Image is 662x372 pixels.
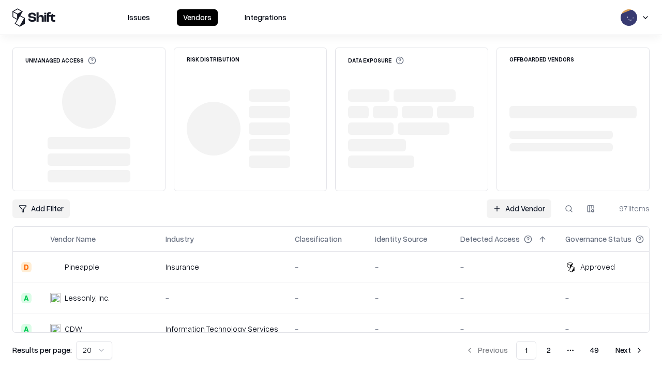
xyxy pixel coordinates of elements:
[582,341,607,360] button: 49
[348,56,404,65] div: Data Exposure
[460,323,549,334] div: -
[50,293,61,303] img: Lessonly, Inc.
[460,234,520,244] div: Detected Access
[65,261,99,272] div: Pineapple
[295,234,342,244] div: Classification
[375,323,444,334] div: -
[608,203,650,214] div: 971 items
[50,324,61,334] img: CDW
[565,234,631,244] div: Governance Status
[295,323,358,334] div: -
[238,9,293,26] button: Integrations
[165,234,194,244] div: Industry
[50,234,96,244] div: Vendor Name
[12,199,70,218] button: Add Filter
[375,292,444,303] div: -
[375,261,444,272] div: -
[177,9,218,26] button: Vendors
[21,262,32,272] div: D
[565,292,660,303] div: -
[295,292,358,303] div: -
[65,323,82,334] div: CDW
[165,323,278,334] div: Information Technology Services
[565,323,660,334] div: -
[165,261,278,272] div: Insurance
[375,234,427,244] div: Identity Source
[25,56,96,65] div: Unmanaged Access
[21,293,32,303] div: A
[460,292,549,303] div: -
[460,261,549,272] div: -
[609,341,650,360] button: Next
[487,199,551,218] a: Add Vendor
[122,9,156,26] button: Issues
[538,341,559,360] button: 2
[165,292,278,303] div: -
[65,292,110,303] div: Lessonly, Inc.
[295,261,358,272] div: -
[516,341,536,360] button: 1
[459,341,650,360] nav: pagination
[50,262,61,272] img: Pineapple
[580,261,615,272] div: Approved
[187,56,239,62] div: Risk Distribution
[509,56,574,62] div: Offboarded Vendors
[21,324,32,334] div: A
[12,345,72,355] p: Results per page:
